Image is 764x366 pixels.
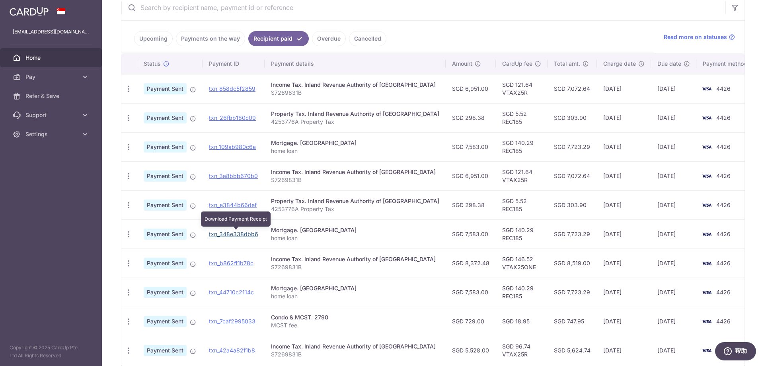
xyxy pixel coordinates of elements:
a: txn_109ab980c6a [209,143,256,150]
span: Amount [452,60,472,68]
td: [DATE] [597,132,651,161]
td: SGD 96.74 VTAX25R [496,336,548,365]
a: txn_44710c2114c [209,289,254,296]
span: Support [25,111,78,119]
span: Payment Sent [144,141,187,153]
td: [DATE] [597,103,651,132]
td: SGD 18.95 [496,307,548,336]
a: txn_348e338dbb6 [209,231,258,237]
td: [DATE] [597,190,651,219]
a: txn_e3844b66def [209,202,257,208]
div: Condo & MCST. 2790 [271,313,439,321]
td: [DATE] [651,161,696,190]
a: txn_b862ff1b78c [209,260,253,266]
p: MCST fee [271,321,439,329]
a: Upcoming [134,31,173,46]
p: S7269831B [271,350,439,358]
p: home loan [271,234,439,242]
span: Payment Sent [144,258,187,269]
span: Charge date [603,60,636,68]
td: SGD 303.90 [548,103,597,132]
p: 4253776A Property Tax [271,118,439,126]
span: Payment Sent [144,200,187,211]
img: Bank Card [699,258,715,268]
div: Download Payment Receipt [201,211,271,227]
span: 4426 [716,172,731,179]
a: Payments on the way [176,31,245,46]
span: Refer & Save [25,92,78,100]
span: 4426 [716,143,731,150]
p: S7269831B [271,176,439,184]
img: Bank Card [699,113,715,123]
span: Payment Sent [144,112,187,123]
p: 4253776A Property Tax [271,205,439,213]
td: [DATE] [597,307,651,336]
span: Total amt. [554,60,580,68]
span: Read more on statuses [664,33,727,41]
span: CardUp fee [502,60,532,68]
div: Property Tax. Inland Revenue Authority of [GEOGRAPHIC_DATA] [271,197,439,205]
td: SGD 121.64 VTAX25R [496,161,548,190]
td: SGD 140.29 REC185 [496,219,548,249]
div: Mortgage. [GEOGRAPHIC_DATA] [271,284,439,292]
td: [DATE] [651,132,696,161]
span: Home [25,54,78,62]
td: [DATE] [651,190,696,219]
a: txn_7caf2995033 [209,318,255,325]
img: Bank Card [699,142,715,152]
p: home loan [271,292,439,300]
td: [DATE] [651,219,696,249]
td: SGD 7,583.00 [446,219,496,249]
td: SGD 747.95 [548,307,597,336]
span: Due date [657,60,681,68]
p: S7269831B [271,263,439,271]
td: [DATE] [651,307,696,336]
td: SGD 298.38 [446,103,496,132]
span: 4426 [716,260,731,266]
td: [DATE] [597,161,651,190]
p: S7269831B [271,89,439,97]
td: SGD 121.64 VTAX25R [496,74,548,103]
td: SGD 303.90 [548,190,597,219]
td: SGD 5.52 REC185 [496,190,548,219]
a: txn_26fbb180c09 [209,114,256,121]
img: Bank Card [699,317,715,326]
td: SGD 7,723.29 [548,132,597,161]
span: 4426 [716,231,731,237]
td: SGD 7,583.00 [446,132,496,161]
td: SGD 5,528.00 [446,336,496,365]
span: Status [144,60,161,68]
p: home loan [271,147,439,155]
span: Payment Sent [144,345,187,356]
td: [DATE] [651,74,696,103]
td: SGD 8,519.00 [548,249,597,278]
td: [DATE] [597,336,651,365]
span: 4426 [716,318,731,325]
th: Payment ID [203,53,265,74]
p: [EMAIL_ADDRESS][DOMAIN_NAME] [13,28,89,36]
td: SGD 5,624.74 [548,336,597,365]
td: SGD 7,072.64 [548,161,597,190]
span: 4426 [716,202,731,208]
a: Recipient paid [248,31,309,46]
a: Overdue [312,31,346,46]
img: Bank Card [699,84,715,94]
div: Mortgage. [GEOGRAPHIC_DATA] [271,139,439,147]
td: SGD 7,723.29 [548,278,597,307]
img: Bank Card [699,288,715,297]
img: CardUp [10,6,49,16]
a: txn_42a4a82f1b8 [209,347,255,354]
td: SGD 6,951.00 [446,161,496,190]
span: Payment Sent [144,229,187,240]
span: Payment Sent [144,83,187,94]
td: SGD 140.29 REC185 [496,278,548,307]
td: SGD 7,072.64 [548,74,597,103]
a: Cancelled [349,31,386,46]
td: [DATE] [597,219,651,249]
div: Income Tax. Inland Revenue Authority of [GEOGRAPHIC_DATA] [271,255,439,263]
span: Payment Sent [144,170,187,182]
td: [DATE] [651,278,696,307]
td: [DATE] [597,249,651,278]
span: 4426 [716,289,731,296]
